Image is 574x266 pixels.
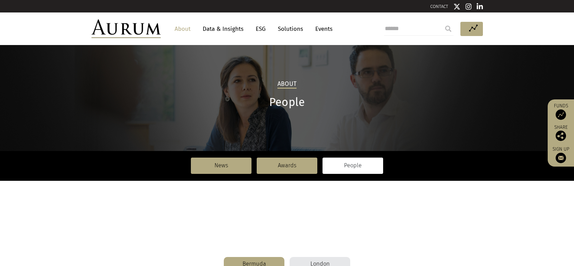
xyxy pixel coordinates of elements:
[91,96,483,109] h1: People
[199,23,247,35] a: Data & Insights
[430,4,448,9] a: CONTACT
[441,22,455,36] input: Submit
[323,158,383,174] a: People
[277,80,297,89] h2: About
[466,3,472,10] img: Instagram icon
[551,146,571,163] a: Sign up
[556,153,566,163] img: Sign up to our newsletter
[191,158,251,174] a: News
[556,131,566,141] img: Share this post
[551,125,571,141] div: Share
[252,23,269,35] a: ESG
[257,158,317,174] a: Awards
[453,3,460,10] img: Twitter icon
[556,109,566,120] img: Access Funds
[312,23,333,35] a: Events
[477,3,483,10] img: Linkedin icon
[551,103,571,120] a: Funds
[171,23,194,35] a: About
[91,19,161,38] img: Aurum
[274,23,307,35] a: Solutions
